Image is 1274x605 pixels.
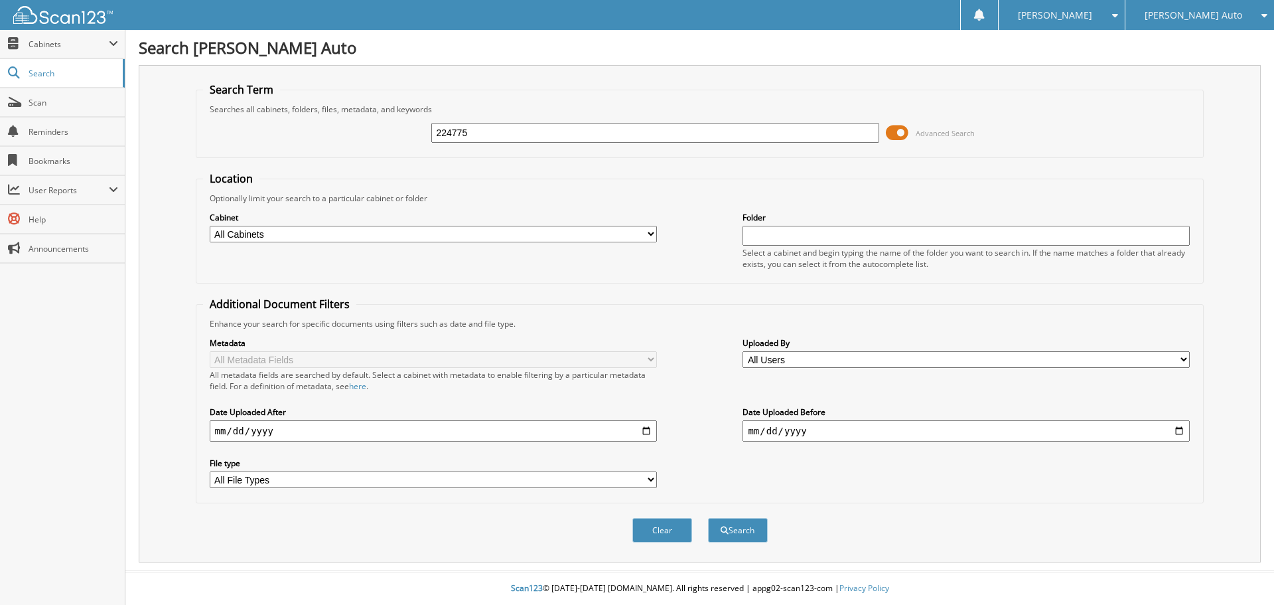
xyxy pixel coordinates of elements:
label: Uploaded By [743,337,1190,349]
label: File type [210,458,657,469]
label: Date Uploaded Before [743,406,1190,418]
span: Scan123 [511,582,543,594]
legend: Search Term [203,82,280,97]
span: Scan [29,97,118,108]
span: [PERSON_NAME] [1018,11,1092,19]
button: Search [708,518,768,543]
a: Privacy Policy [839,582,889,594]
div: Enhance your search for specific documents using filters such as date and file type. [203,318,1197,329]
span: User Reports [29,185,109,196]
button: Clear [632,518,692,543]
legend: Location [203,171,259,186]
label: Cabinet [210,212,657,223]
label: Metadata [210,337,657,349]
span: Bookmarks [29,155,118,167]
label: Date Uploaded After [210,406,657,418]
span: Cabinets [29,39,109,50]
span: Help [29,214,118,225]
label: Folder [743,212,1190,223]
input: start [210,420,657,442]
span: [PERSON_NAME] Auto [1145,11,1242,19]
span: Advanced Search [916,128,975,138]
div: Optionally limit your search to a particular cabinet or folder [203,193,1197,204]
div: Searches all cabinets, folders, files, metadata, and keywords [203,104,1197,115]
span: Reminders [29,126,118,137]
img: scan123-logo-white.svg [13,6,113,24]
a: here [349,381,366,392]
iframe: Chat Widget [1208,541,1274,605]
span: Search [29,68,116,79]
div: Select a cabinet and begin typing the name of the folder you want to search in. If the name match... [743,247,1190,270]
legend: Additional Document Filters [203,297,356,311]
span: Announcements [29,243,118,254]
input: end [743,420,1190,442]
h1: Search [PERSON_NAME] Auto [139,37,1261,58]
div: © [DATE]-[DATE] [DOMAIN_NAME]. All rights reserved | appg02-scan123-com | [125,572,1274,605]
div: All metadata fields are searched by default. Select a cabinet with metadata to enable filtering b... [210,369,657,392]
